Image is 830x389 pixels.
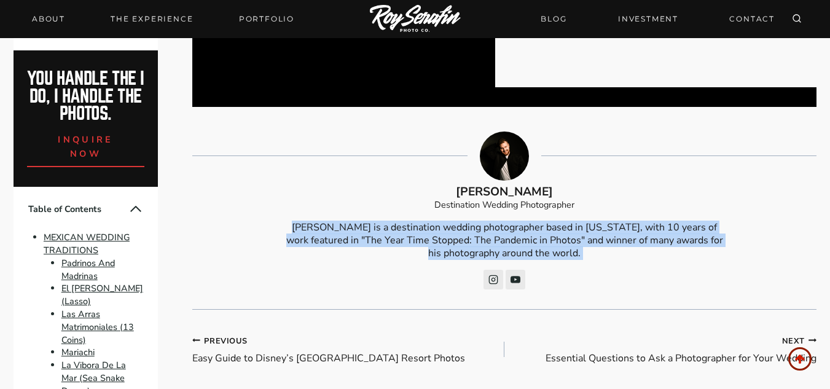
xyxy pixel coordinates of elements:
img: Logo of Roy Serafin Photo Co., featuring stylized text in white on a light background, representi... [370,5,461,34]
h2: You handle the i do, I handle the photos. [27,70,145,123]
a: El [PERSON_NAME] (Lasso) [61,283,143,308]
a: NextEssential Questions to Ask a Photographer for Your Wedding [504,334,816,366]
a: Padrinos And Madrinas [61,257,115,282]
span: Table of Contents [28,203,128,216]
nav: Posts [192,334,816,366]
a: Scroll to top [788,347,812,371]
a: INVESTMENT [611,8,686,29]
a: MEXICAN WEDDING TRADITIONS [44,231,130,256]
button: Collapse Table of Contents [128,202,143,216]
small: Next [782,335,817,348]
a: Mariachi [61,347,95,359]
a: Portfolio [232,10,302,28]
p: [PERSON_NAME] is a destination wedding photographer based in [US_STATE], with 10 years of work fe... [286,221,723,259]
a: BLOG [533,8,574,29]
b: [PERSON_NAME] [456,184,553,200]
a: THE EXPERIENCE [103,10,200,28]
p: Destination Wedding Photographer [192,198,816,211]
a: inquire now [27,123,145,167]
span: inquire now [58,133,113,160]
a: About [25,10,72,28]
nav: Secondary Navigation [533,8,782,29]
a: CONTACT [722,8,782,29]
small: Previous [192,335,247,348]
button: View Search Form [788,10,805,28]
a: Las Arras Matrimoniales (13 Coins) [61,308,134,346]
nav: Primary Navigation [25,10,302,28]
a: PreviousEasy Guide to Disney’s [GEOGRAPHIC_DATA] Resort Photos [192,334,504,366]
